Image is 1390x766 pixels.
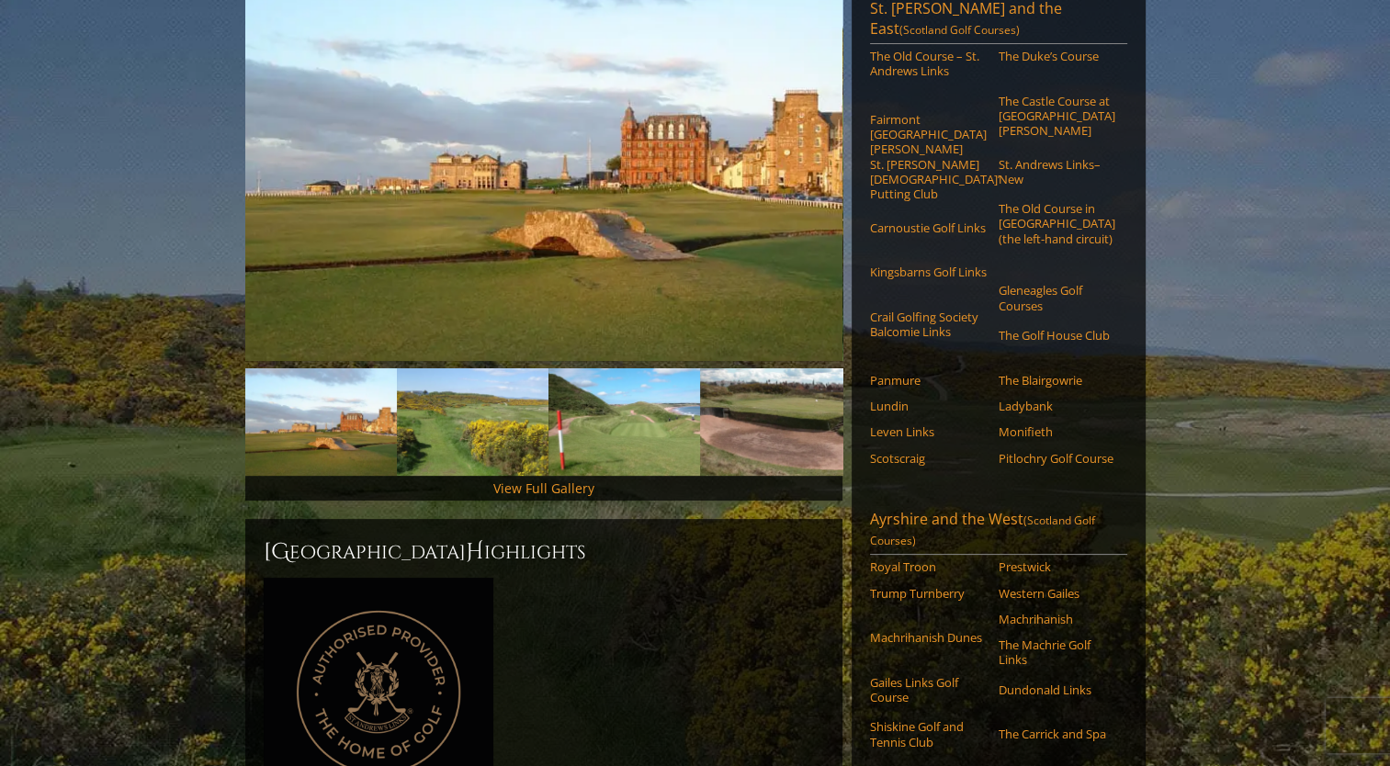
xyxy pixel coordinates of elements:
a: The Old Course in [GEOGRAPHIC_DATA] (the left-hand circuit) [999,201,1115,246]
a: Dundonald Links [999,682,1115,697]
a: Ladybank [999,399,1115,413]
a: The Carrick and Spa [999,727,1115,741]
a: Prestwick [999,559,1115,574]
span: (Scotland Golf Courses) [870,513,1095,548]
a: Western Gailes [999,586,1115,601]
a: Shiskine Golf and Tennis Club [870,719,987,749]
a: View Full Gallery [493,479,594,497]
a: Fairmont [GEOGRAPHIC_DATA][PERSON_NAME] [870,112,987,157]
a: Gleneagles Golf Courses [999,283,1115,313]
span: (Scotland Golf Courses) [899,22,1020,38]
a: Lundin [870,399,987,413]
h2: [GEOGRAPHIC_DATA] ighlights [264,537,824,567]
a: Kingsbarns Golf Links [870,265,987,279]
a: Ayrshire and the West(Scotland Golf Courses) [870,509,1127,555]
a: Leven Links [870,424,987,439]
a: Crail Golfing Society Balcomie Links [870,310,987,340]
a: Monifieth [999,424,1115,439]
a: Trump Turnberry [870,586,987,601]
a: The Old Course – St. Andrews Links [870,49,987,79]
a: St. Andrews Links–New [999,157,1115,187]
a: The Blairgowrie [999,373,1115,388]
a: Panmure [870,373,987,388]
a: Machrihanish [999,612,1115,626]
a: Royal Troon [870,559,987,574]
a: The Castle Course at [GEOGRAPHIC_DATA][PERSON_NAME] [999,94,1115,139]
span: H [466,537,484,567]
a: The Golf House Club [999,328,1115,343]
a: Scotscraig [870,451,987,466]
a: Carnoustie Golf Links [870,220,987,235]
a: St. [PERSON_NAME] [DEMOGRAPHIC_DATA]’ Putting Club [870,157,987,202]
a: The Machrie Golf Links [999,637,1115,668]
a: Pitlochry Golf Course [999,451,1115,466]
a: Gailes Links Golf Course [870,675,987,705]
a: Machrihanish Dunes [870,630,987,645]
a: The Duke’s Course [999,49,1115,63]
